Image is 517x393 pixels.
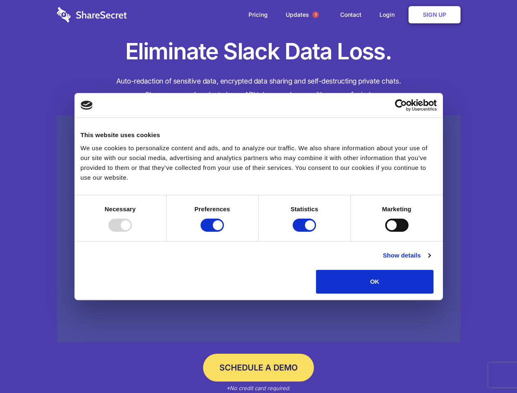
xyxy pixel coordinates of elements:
a: Sign Up [409,6,461,23]
strong: Preferences [194,206,230,212]
div: This website uses cookies [81,130,437,140]
strong: Necessary [105,206,136,212]
a: Login [371,2,407,27]
a: Show details [383,251,430,260]
a: Pricing [240,2,276,27]
a: Usercentrics Cookiebot - opens in a new window [365,99,437,111]
h1: Eliminate Slack Data Loss. [57,37,461,66]
img: logo-wordmark-white-trans-d4663122ce5f474addd5e946df7df03e33cb6a1c49d2221995e7729f52c070b2.svg [57,7,127,23]
a: Wistia video thumbnail [57,115,461,343]
a: Schedule a Demo [203,354,314,382]
span: 1 [312,11,319,18]
em: *No credit card required. [226,385,291,391]
h4: Auto-redaction of sensitive data, encrypted data sharing and self-destructing private chats. Shar... [57,75,461,102]
strong: Marketing [382,206,411,212]
a: Contact [332,2,370,27]
button: OK [316,270,433,294]
img: logo [81,101,93,110]
div: We use cookies to personalize content and ads, and to analyze our traffic. We also share informat... [81,143,437,183]
strong: Statistics [291,206,318,212]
